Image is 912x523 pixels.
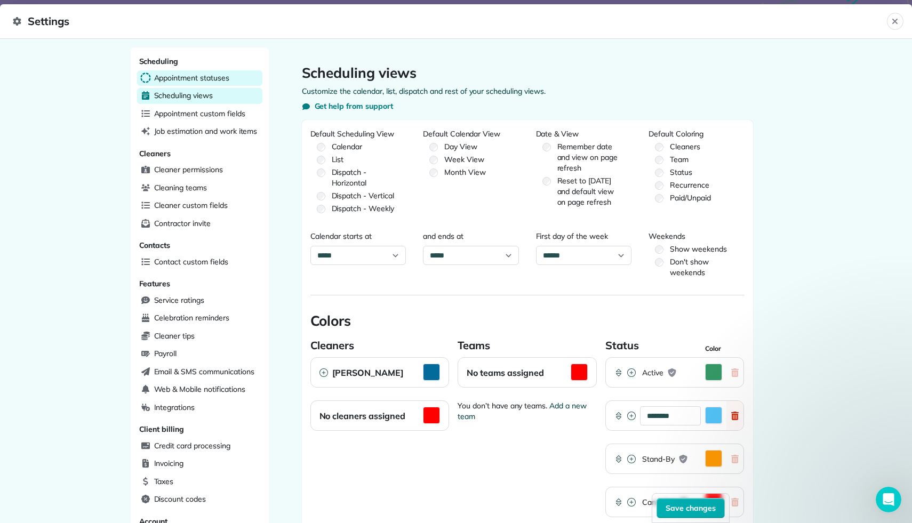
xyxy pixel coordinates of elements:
[154,182,207,193] span: Cleaning teams
[7,4,27,25] button: go back
[605,487,744,517] div: CancelledActivate Color Picker
[536,128,632,139] legend: Date & View
[139,57,179,66] span: Scheduling
[137,310,262,326] a: Celebration reminders
[302,65,753,82] h1: Scheduling views
[310,128,406,139] legend: Default Scheduling View
[139,279,171,288] span: Features
[310,231,406,242] label: Calendar starts at
[310,400,450,431] div: No cleaners assigned Color Card
[137,328,262,344] a: Cleaner tips
[310,154,406,165] label: List
[137,70,262,86] a: Appointment statuses
[423,128,519,139] legend: Default Calendar View
[605,444,744,474] div: Stand-ByActivate Color Picker
[154,256,228,267] span: Contact custom fields
[13,402,354,414] div: Did this answer your question?
[605,400,744,431] div: Activate Color Picker
[649,141,745,152] label: Cleaners
[536,141,632,173] label: Remember date and view on page refresh
[154,164,223,175] span: Cleaner permissions
[154,295,204,305] span: Service ratings
[458,357,597,388] div: No teams assigned Color Card
[423,154,519,165] label: Week View
[137,492,262,508] a: Discount codes
[328,366,423,379] h2: [PERSON_NAME]
[605,357,744,388] div: ActiveActivate Color Picker
[142,413,170,434] span: disappointed reaction
[887,13,903,30] button: Close
[302,101,393,111] button: Get help from support
[13,13,887,30] span: Settings
[139,424,184,434] span: Client billing
[319,409,405,422] h2: No cleaners assigned
[310,203,406,214] label: Dispatch - Weekly
[154,384,245,395] span: Web & Mobile notifications
[310,338,355,353] h3: Cleaners
[458,401,587,421] a: Add a new team
[310,141,406,152] label: Calendar
[197,413,225,434] span: smiley reaction
[137,254,262,270] a: Contact custom fields
[310,190,406,201] label: Dispatch - Vertical
[137,88,262,104] a: Scheduling views
[571,364,588,381] button: Activate Color Picker
[137,438,262,454] a: Credit card processing
[649,192,745,203] label: Paid/Unpaid
[657,498,725,518] button: Save changes
[536,231,632,242] label: First day of the week
[137,162,262,178] a: Cleaner permissions
[137,124,262,140] a: Job estimation and work items
[649,167,745,178] label: Status
[154,312,229,323] span: Celebration reminders
[154,73,229,83] span: Appointment statuses
[649,154,745,165] label: Team
[139,240,171,250] span: Contacts
[649,231,745,242] legend: Weekends
[154,218,211,229] span: Contractor invite
[649,256,745,278] label: Don't show weekends
[154,402,195,413] span: Integrations
[154,348,177,359] span: Payroll
[137,400,262,416] a: Integrations
[137,293,262,309] a: Service ratings
[137,474,262,490] a: Taxes
[467,366,543,379] h2: No teams assigned
[203,413,219,434] span: 😃
[423,231,519,242] label: and ends at
[315,101,393,111] span: Get help from support
[137,180,262,196] a: Cleaning teams
[137,382,262,398] a: Web & Mobile notifications
[170,413,197,434] span: neutral face reaction
[302,86,753,96] p: Customize the calendar, list, dispatch and rest of your scheduling views.
[341,4,360,23] div: Close
[705,450,722,467] button: Activate Color Picker
[649,180,745,190] label: Recurrence
[139,149,171,158] span: Cleaners
[154,126,258,136] span: Job estimation and work items
[154,200,228,211] span: Cleaner custom fields
[642,367,663,378] span: Active
[605,338,639,353] h3: Status
[137,456,262,472] a: Invoicing
[705,364,722,381] button: Activate Color Picker
[423,364,440,381] button: Activate Color Picker
[154,458,184,469] span: Invoicing
[423,167,519,178] label: Month View
[876,487,901,512] iframe: Intercom live chat
[666,503,716,513] span: Save changes
[705,344,721,353] span: Color
[321,4,341,25] button: Collapse window
[310,312,745,329] h2: Colors
[649,244,745,254] label: Show weekends
[423,141,519,152] label: Day View
[137,216,262,232] a: Contractor invite
[141,447,226,456] a: Open in help center
[642,454,675,464] span: Stand-By
[154,366,254,377] span: Email & SMS communications
[458,338,490,353] h3: Teams
[175,413,191,434] span: 😐
[137,198,262,214] a: Cleaner custom fields
[458,400,597,422] span: You don’t have any teams.
[148,413,163,434] span: 😞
